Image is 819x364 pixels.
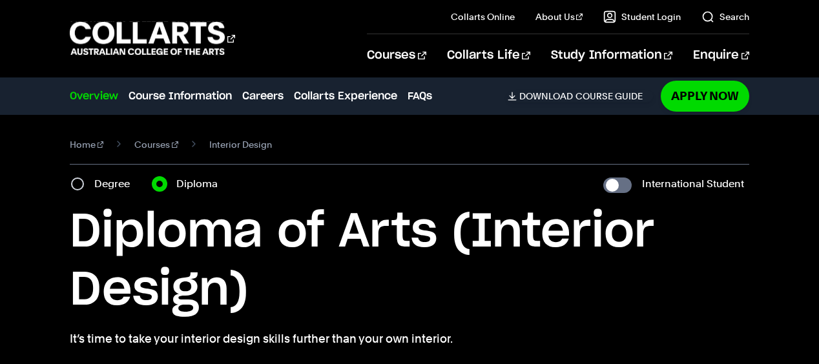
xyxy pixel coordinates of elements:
p: It’s time to take your interior design skills further than your own interior. [70,330,749,348]
a: Collarts Experience [294,88,397,104]
a: Search [701,10,749,23]
a: Study Information [551,34,672,77]
a: Collarts Online [451,10,515,23]
a: Home [70,136,104,154]
a: About Us [535,10,583,23]
label: International Student [642,175,744,193]
span: Interior Design [209,136,272,154]
a: Courses [134,136,178,154]
a: Courses [367,34,426,77]
a: FAQs [408,88,432,104]
a: Enquire [693,34,749,77]
a: Overview [70,88,118,104]
div: Go to homepage [70,20,235,57]
a: DownloadCourse Guide [508,90,653,102]
a: Apply Now [661,81,749,111]
a: Course Information [129,88,232,104]
label: Diploma [176,175,225,193]
a: Careers [242,88,284,104]
span: Download [519,90,573,102]
a: Student Login [603,10,681,23]
h1: Diploma of Arts (Interior Design) [70,203,749,319]
label: Degree [94,175,138,193]
a: Collarts Life [447,34,530,77]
